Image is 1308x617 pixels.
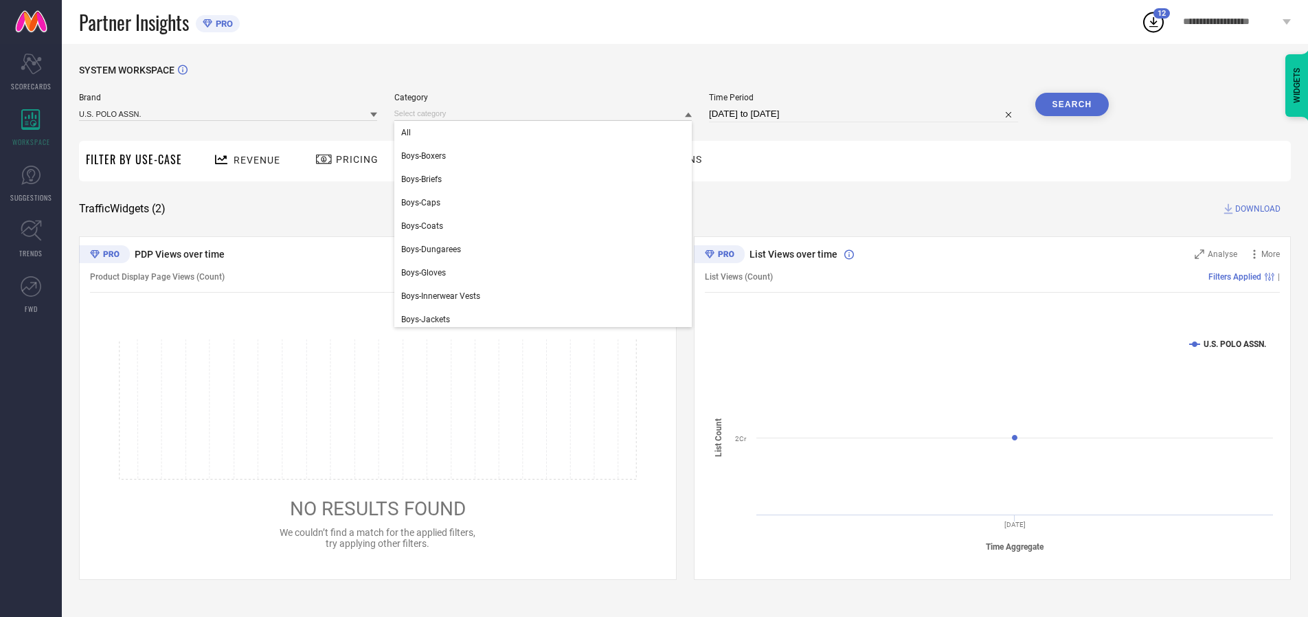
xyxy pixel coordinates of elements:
[694,245,745,266] div: Premium
[401,268,446,278] span: Boys-Gloves
[394,106,692,121] input: Select category
[749,249,837,260] span: List Views over time
[1158,9,1166,18] span: 12
[1004,521,1025,528] text: [DATE]
[79,245,130,266] div: Premium
[394,214,692,238] div: Boys-Coats
[90,272,225,282] span: Product Display Page Views (Count)
[401,175,442,184] span: Boys-Briefs
[25,304,38,314] span: FWD
[1208,272,1261,282] span: Filters Applied
[1235,202,1281,216] span: DOWNLOAD
[394,144,692,168] div: Boys-Boxers
[394,93,692,102] span: Category
[401,198,440,207] span: Boys-Caps
[735,435,747,442] text: 2Cr
[394,261,692,284] div: Boys-Gloves
[10,192,52,203] span: SUGGESTIONS
[234,155,280,166] span: Revenue
[401,315,450,324] span: Boys-Jackets
[394,238,692,261] div: Boys-Dungarees
[401,128,411,137] span: All
[1278,272,1280,282] span: |
[79,202,166,216] span: Traffic Widgets ( 2 )
[394,168,692,191] div: Boys-Briefs
[1208,249,1237,259] span: Analyse
[714,418,723,457] tspan: List Count
[709,106,1018,122] input: Select time period
[79,93,377,102] span: Brand
[1035,93,1109,116] button: Search
[394,121,692,144] div: All
[19,248,43,258] span: TRENDS
[401,151,446,161] span: Boys-Boxers
[12,137,50,147] span: WORKSPACE
[1195,249,1204,259] svg: Zoom
[1141,10,1166,34] div: Open download list
[401,291,480,301] span: Boys-Innerwear Vests
[280,527,475,549] span: We couldn’t find a match for the applied filters, try applying other filters.
[394,308,692,331] div: Boys-Jackets
[290,497,466,520] span: NO RESULTS FOUND
[79,65,174,76] span: SYSTEM WORKSPACE
[401,221,443,231] span: Boys-Coats
[86,151,182,168] span: Filter By Use-Case
[986,542,1044,552] tspan: Time Aggregate
[336,154,379,165] span: Pricing
[394,284,692,308] div: Boys-Innerwear Vests
[705,272,773,282] span: List Views (Count)
[1204,339,1266,349] text: U.S. POLO ASSN.
[135,249,225,260] span: PDP Views over time
[79,8,189,36] span: Partner Insights
[709,93,1018,102] span: Time Period
[1261,249,1280,259] span: More
[394,191,692,214] div: Boys-Caps
[401,245,461,254] span: Boys-Dungarees
[11,81,52,91] span: SCORECARDS
[212,19,233,29] span: PRO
